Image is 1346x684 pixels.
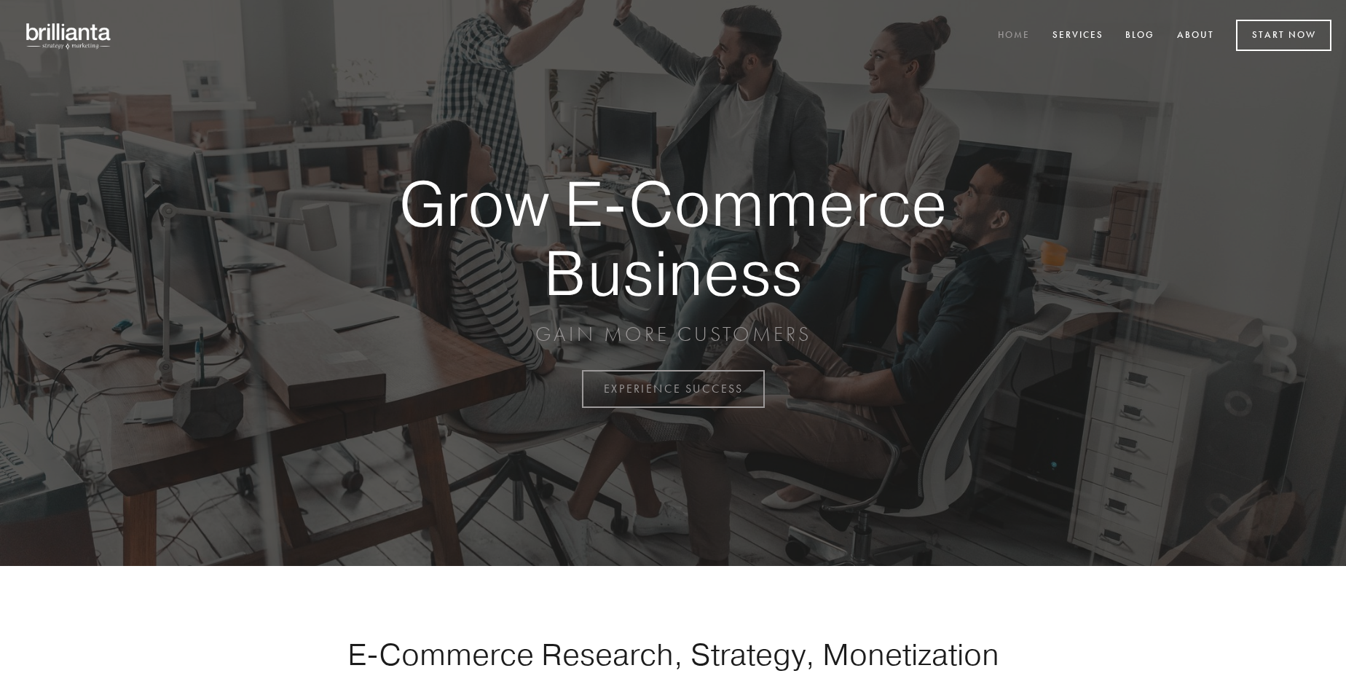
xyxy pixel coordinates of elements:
h1: E-Commerce Research, Strategy, Monetization [302,636,1044,672]
img: brillianta - research, strategy, marketing [15,15,124,57]
a: Start Now [1236,20,1331,51]
a: About [1168,24,1224,48]
a: Services [1043,24,1113,48]
a: EXPERIENCE SUCCESS [582,370,765,408]
p: GAIN MORE CUSTOMERS [348,321,998,347]
a: Blog [1116,24,1164,48]
strong: Grow E-Commerce Business [348,169,998,307]
a: Home [988,24,1039,48]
